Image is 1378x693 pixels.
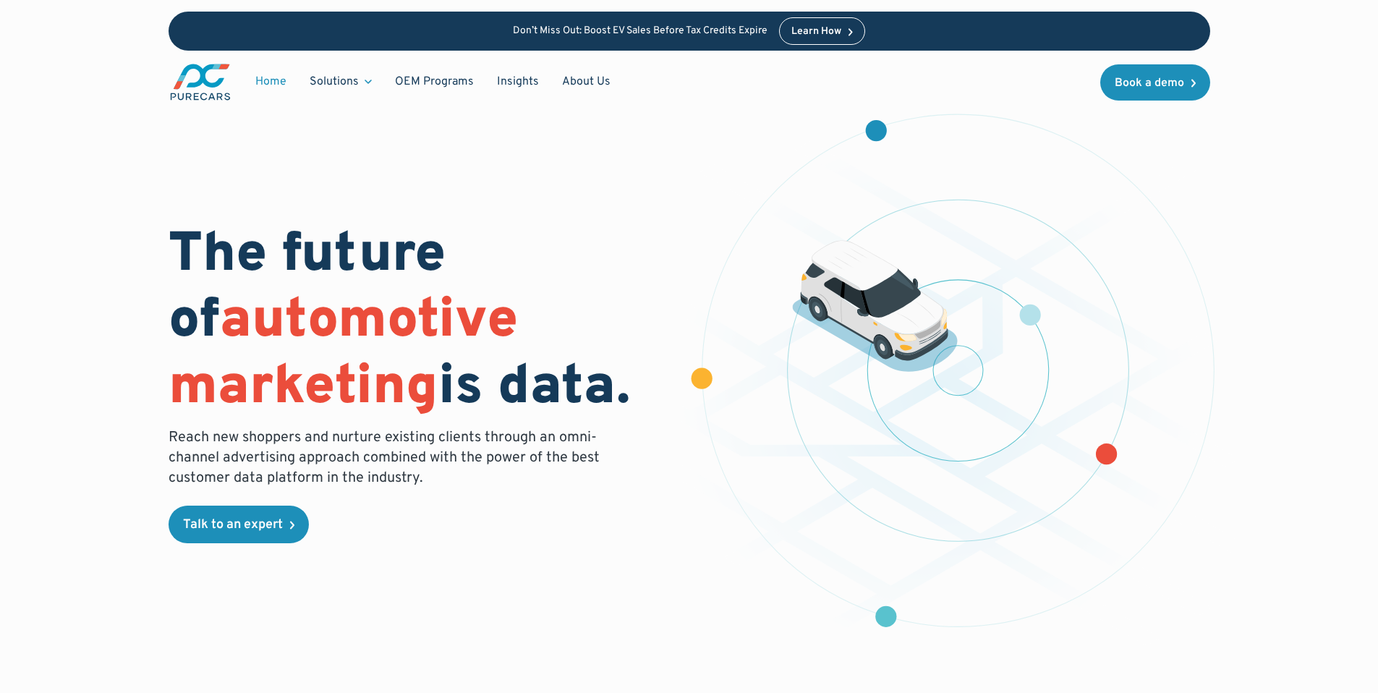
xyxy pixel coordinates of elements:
img: illustration of a vehicle [792,240,958,372]
a: Insights [485,68,550,95]
a: OEM Programs [383,68,485,95]
a: Book a demo [1100,64,1210,101]
div: Talk to an expert [183,519,283,532]
span: automotive marketing [169,287,518,422]
a: About Us [550,68,622,95]
div: Solutions [298,68,383,95]
a: Home [244,68,298,95]
p: Reach new shoppers and nurture existing clients through an omni-channel advertising approach comb... [169,428,608,488]
a: main [169,62,232,102]
div: Solutions [310,74,359,90]
h1: The future of is data. [169,224,672,422]
img: purecars logo [169,62,232,102]
p: Don’t Miss Out: Boost EV Sales Before Tax Credits Expire [513,25,767,38]
div: Book a demo [1115,77,1184,89]
a: Learn How [779,17,865,45]
div: Learn How [791,27,841,37]
a: Talk to an expert [169,506,309,543]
